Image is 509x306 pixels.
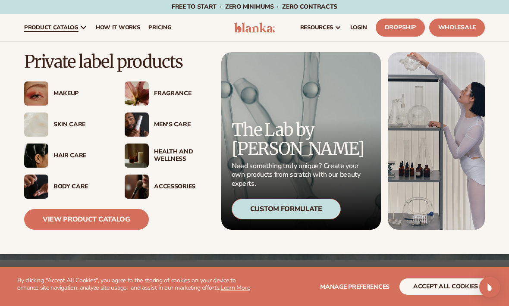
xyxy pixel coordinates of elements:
span: resources [300,24,333,31]
p: By clicking "Accept All Cookies", you agree to the storing of cookies on your device to enhance s... [17,277,255,292]
a: Female hair pulled back with clips. Hair Care [24,144,107,168]
a: Wholesale [429,19,485,37]
div: Hair Care [53,152,107,159]
span: Free to start · ZERO minimums · ZERO contracts [172,3,337,11]
div: Men’s Care [154,121,208,128]
img: Female with glitter eye makeup. [24,81,48,106]
img: Pink blooming flower. [125,81,149,106]
a: Female with glitter eye makeup. Makeup [24,81,107,106]
a: Female with makeup brush. Accessories [125,175,208,199]
a: Pink blooming flower. Fragrance [125,81,208,106]
span: pricing [148,24,171,31]
button: accept all cookies [399,278,492,295]
a: Learn More [220,284,250,292]
a: resources [296,14,346,41]
button: Manage preferences [320,278,390,295]
p: The Lab by [PERSON_NAME] [232,120,371,158]
a: View Product Catalog [24,209,149,230]
img: Male holding moisturizer bottle. [125,112,149,137]
a: Microscopic product formula. The Lab by [PERSON_NAME] Need something truly unique? Create your ow... [221,52,381,230]
p: Need something truly unique? Create your own products from scratch with our beauty experts. [232,162,371,188]
div: Health And Wellness [154,148,208,163]
span: LOGIN [350,24,367,31]
div: Open Intercom Messenger [479,277,500,297]
p: Private label products [24,52,208,71]
img: Female with makeup brush. [125,175,149,199]
div: Fragrance [154,90,208,97]
span: How It Works [96,24,140,31]
img: logo [234,22,275,33]
a: LOGIN [346,14,371,41]
img: Female in lab with equipment. [388,52,485,230]
a: Male holding moisturizer bottle. Men’s Care [125,112,208,137]
div: Skin Care [53,121,107,128]
div: Makeup [53,90,107,97]
div: Custom Formulate [232,199,341,219]
a: Cream moisturizer swatch. Skin Care [24,112,107,137]
div: Body Care [53,183,107,190]
img: Cream moisturizer swatch. [24,112,48,137]
img: Candles and incense on table. [125,144,149,168]
a: product catalog [20,14,91,41]
a: Dropship [376,19,425,37]
img: Female hair pulled back with clips. [24,144,48,168]
a: pricing [144,14,176,41]
a: Candles and incense on table. Health And Wellness [125,144,208,168]
a: Male hand applying moisturizer. Body Care [24,175,107,199]
span: Manage preferences [320,283,390,291]
div: Accessories [154,183,208,190]
a: How It Works [91,14,145,41]
img: Male hand applying moisturizer. [24,175,48,199]
span: product catalog [24,24,79,31]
